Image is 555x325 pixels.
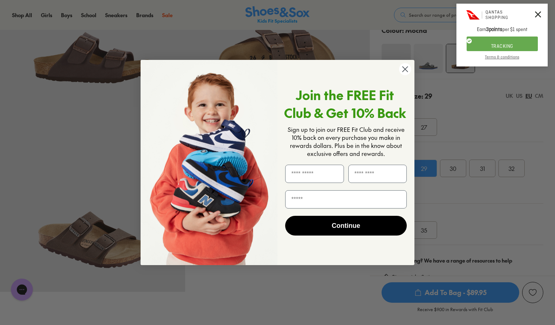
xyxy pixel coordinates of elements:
[399,63,412,76] button: Close dialog
[284,86,406,122] span: Join the FREE Fit Club & Get 10% Back
[456,26,548,37] p: Earn per $1 spent
[456,55,548,66] a: Terms & conditions
[285,165,344,183] input: First Name
[288,125,405,157] span: Sign up to join our FREE Fit Club and receive 10% back on every purchase you make in rewards doll...
[467,37,538,51] button: TRACKING
[486,26,502,33] strong: 3 points
[285,216,407,236] button: Continue
[4,3,26,24] button: Open gorgias live chat
[348,165,407,183] input: Last Name
[141,60,277,265] img: 4cfae6ee-cc04-4748-8098-38ce7ef14282.png
[285,190,407,209] input: Email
